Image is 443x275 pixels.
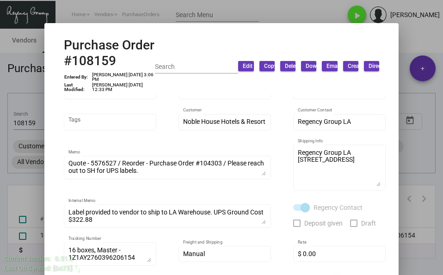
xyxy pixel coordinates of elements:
button: Edit [238,61,253,71]
button: Delete [280,61,295,71]
div: 0.51.2 [55,254,73,263]
button: Direct ship [364,61,379,71]
td: [PERSON_NAME] [DATE] 3:06 PM [92,72,155,82]
td: Last Modified: [64,82,92,92]
td: Entered By: [64,72,92,82]
button: Email [322,61,337,71]
button: Download [301,61,316,71]
span: Create Bill [348,62,373,70]
h2: Purchase Order #108159 [64,37,155,68]
div: Current version: [4,254,51,263]
button: Copy [259,61,275,71]
span: Direct ship [369,62,395,70]
div: Last Qb Synced: [DATE] [4,263,72,273]
span: Regency Contact [314,202,363,213]
td: [PERSON_NAME] [DATE] 12:33 PM [92,82,155,92]
button: Create Bill [343,61,358,71]
span: Copy [264,62,277,70]
span: Draft [361,218,376,229]
span: Manual [183,250,205,257]
span: Edit [243,62,252,70]
span: Email [326,62,340,70]
span: Deposit given [304,218,343,229]
span: Delete [285,62,300,70]
span: Download [306,62,331,70]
